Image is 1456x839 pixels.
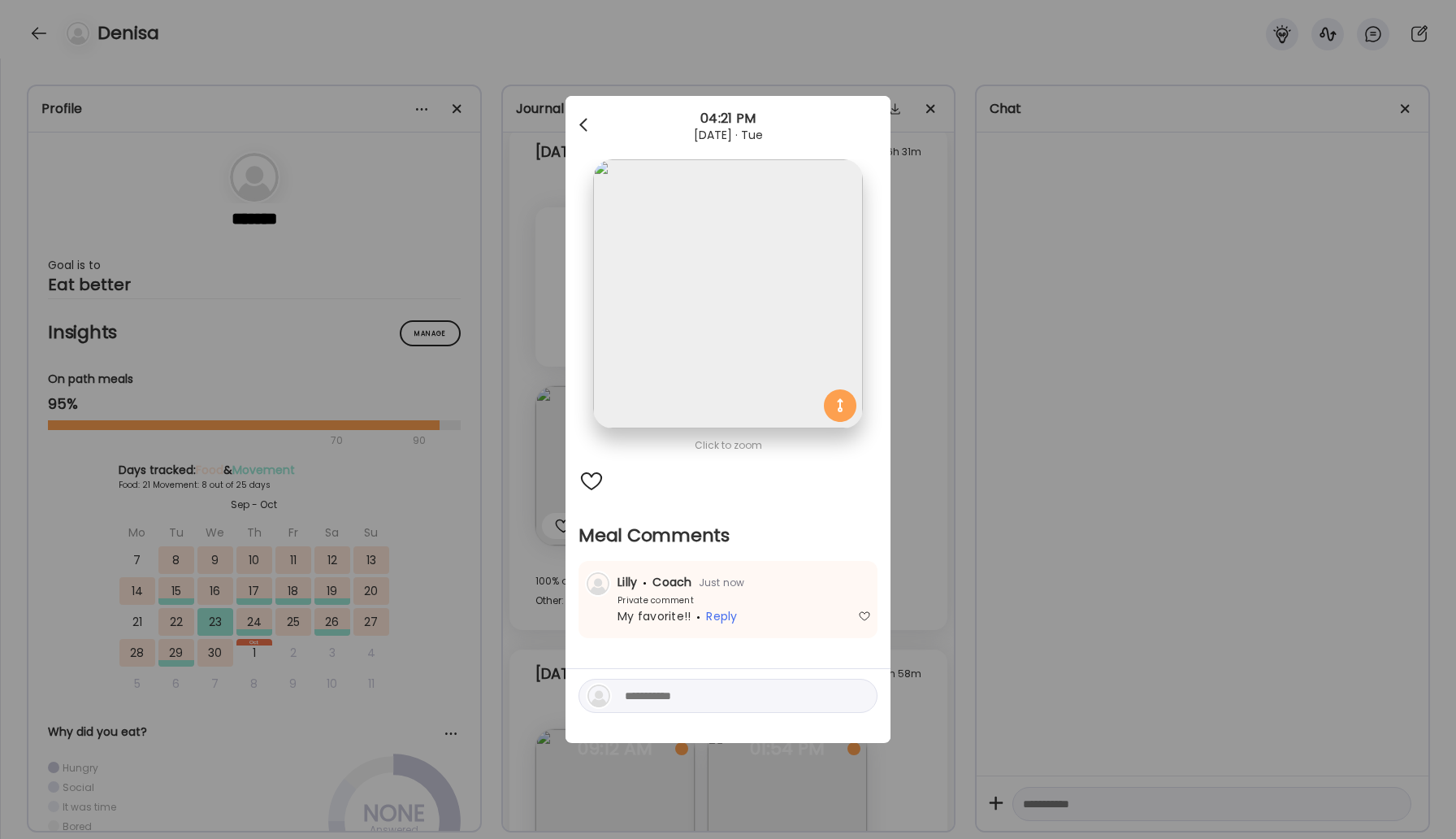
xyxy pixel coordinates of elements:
[593,159,862,428] img: images%2FpjsnEiu7NkPiZqu6a8wFh07JZ2F3%2FW83p0Q0GpmCbfVqWUp90%2Fz4ZNhxcLTTjOPRkFlqCr_1080
[617,574,692,590] span: Lilly Coach
[585,594,694,606] div: Private comment
[587,572,609,595] img: bg-avatar-default.svg
[706,608,737,624] span: Reply
[617,608,691,624] span: My favorite!!
[565,128,890,141] div: [DATE] · Tue
[578,436,877,455] div: Click to zoom
[578,524,877,548] h2: Meal Comments
[587,685,610,707] img: bg-avatar-default.svg
[692,576,745,589] span: Just now
[565,109,890,128] div: 04:21 PM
